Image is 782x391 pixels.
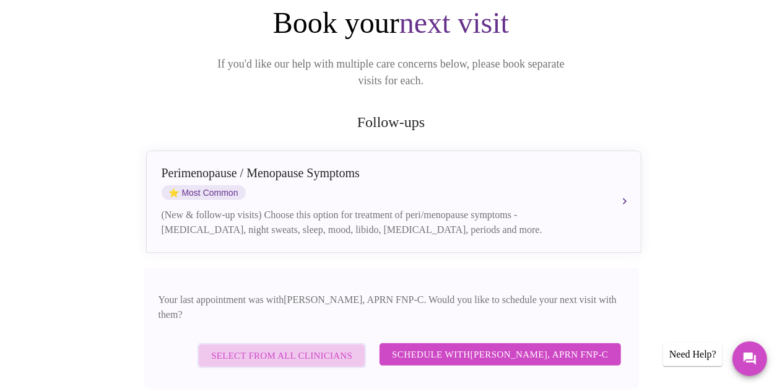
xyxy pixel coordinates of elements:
button: Perimenopause / Menopause SymptomsstarMost Common(New & follow-up visits) Choose this option for ... [146,151,641,253]
span: next visit [399,6,509,39]
span: star [169,188,180,198]
div: Perimenopause / Menopause Symptoms [162,166,601,180]
div: (New & follow-up visits) Choose this option for treatment of peri/menopause symptoms - [MEDICAL_D... [162,208,601,237]
div: Need Help? [663,343,723,366]
p: If you'd like our help with multiple care concerns below, please book separate visits for each. [201,56,582,89]
button: Messages [732,341,767,376]
button: Schedule with[PERSON_NAME], APRN FNP-C [380,343,620,366]
h1: Book your [144,5,639,41]
button: Select from All Clinicians [198,343,366,368]
p: Your last appointment was with [PERSON_NAME], APRN FNP-C . Would you like to schedule your next v... [159,292,624,322]
span: Most Common [162,185,246,200]
h2: Follow-ups [144,114,639,131]
span: Select from All Clinicians [211,348,352,364]
span: Schedule with [PERSON_NAME], APRN FNP-C [392,346,608,362]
